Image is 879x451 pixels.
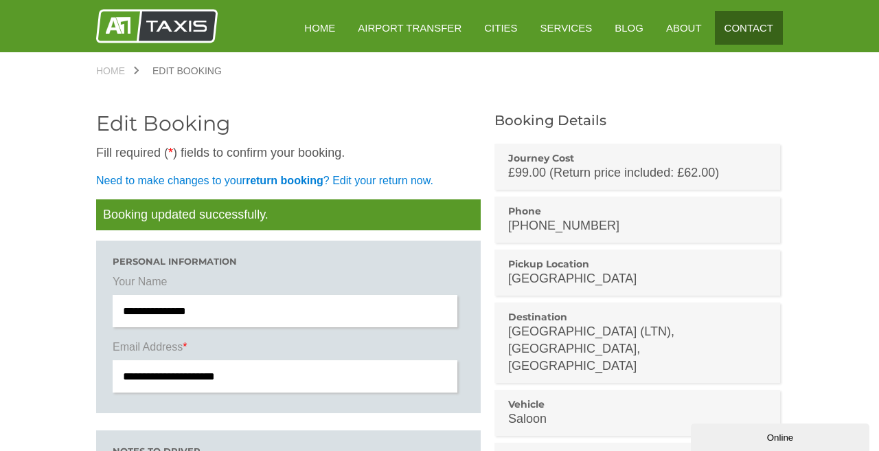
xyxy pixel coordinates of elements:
[113,257,464,266] h3: Personal Information
[494,113,783,127] h2: Booking Details
[715,11,783,45] a: Contact
[508,410,766,428] p: Saloon
[508,205,766,217] h3: Phone
[113,274,464,295] label: Your Name
[113,340,464,360] label: Email Address
[96,113,481,134] h2: Edit Booking
[508,164,766,181] p: £99.00 (Return price included: £62.00)
[246,175,323,186] strong: return booking
[96,144,481,162] p: Fill required ( ) fields to confirm your booking.
[96,9,218,43] img: A1 Taxis
[531,11,602,45] a: Services
[508,270,766,287] p: [GEOGRAPHIC_DATA]
[348,11,471,45] a: Airport Transfer
[475,11,527,45] a: Cities
[96,199,481,230] p: Booking updated successfully.
[96,66,139,76] a: Home
[508,398,766,410] h3: Vehicle
[295,11,345,45] a: HOME
[605,11,653,45] a: Blog
[139,66,236,76] a: Edit Booking
[691,421,872,451] iframe: chat widget
[508,152,766,164] h3: Journey Cost
[657,11,711,45] a: About
[508,311,766,323] h3: Destination
[508,217,766,234] p: [PHONE_NUMBER]
[508,258,766,270] h3: Pickup Location
[96,175,433,186] a: Need to make changes to yourreturn booking? Edit your return now.
[508,323,766,375] p: [GEOGRAPHIC_DATA] (LTN), [GEOGRAPHIC_DATA], [GEOGRAPHIC_DATA]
